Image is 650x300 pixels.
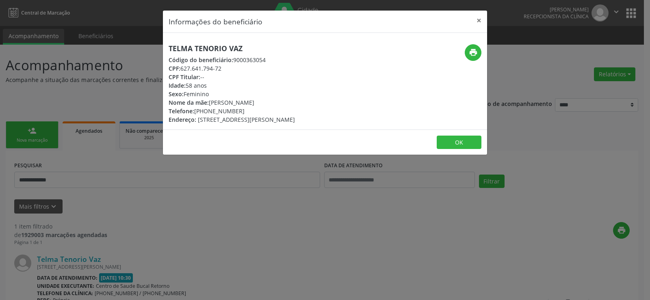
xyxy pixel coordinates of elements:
div: 58 anos [169,81,295,90]
i: print [469,48,478,57]
span: [STREET_ADDRESS][PERSON_NAME] [198,116,295,123]
div: 9000363054 [169,56,295,64]
button: print [465,44,481,61]
span: Sexo: [169,90,184,98]
button: OK [437,136,481,149]
span: CPF Titular: [169,73,200,81]
h5: Telma Tenorio Vaz [169,44,295,53]
span: Código do beneficiário: [169,56,233,64]
span: Nome da mãe: [169,99,209,106]
span: Endereço: [169,116,196,123]
span: Telefone: [169,107,194,115]
button: Close [471,11,487,30]
span: CPF: [169,65,180,72]
div: Feminino [169,90,295,98]
h5: Informações do beneficiário [169,16,262,27]
div: -- [169,73,295,81]
div: 627.641.794-72 [169,64,295,73]
div: [PERSON_NAME] [169,98,295,107]
div: [PHONE_NUMBER] [169,107,295,115]
span: Idade: [169,82,186,89]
